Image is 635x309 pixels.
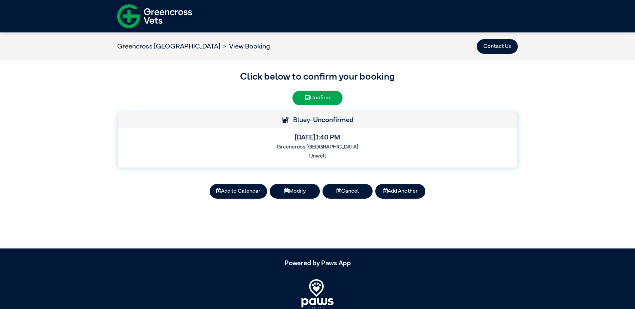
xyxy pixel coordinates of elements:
[117,2,192,31] img: f-logo
[123,153,512,160] h6: Unwell
[117,41,270,51] nav: breadcrumb
[123,144,512,150] h6: Greencross [GEOGRAPHIC_DATA]
[323,184,373,199] button: Cancel
[117,259,518,267] h5: Powered by Paws App
[292,91,343,105] button: Confirm
[290,117,310,123] span: Bluey
[310,117,354,123] span: -
[313,117,354,123] strong: Unconfirmed
[117,43,220,50] a: Greencross [GEOGRAPHIC_DATA]
[375,184,425,199] button: Add Another
[270,184,320,199] button: Modify
[117,70,518,84] h3: Click below to confirm your booking
[123,133,512,141] h5: [DATE] , 1:40 PM
[477,39,518,54] button: Contact Us
[210,184,267,199] button: Add to Calendar
[220,41,270,51] li: View Booking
